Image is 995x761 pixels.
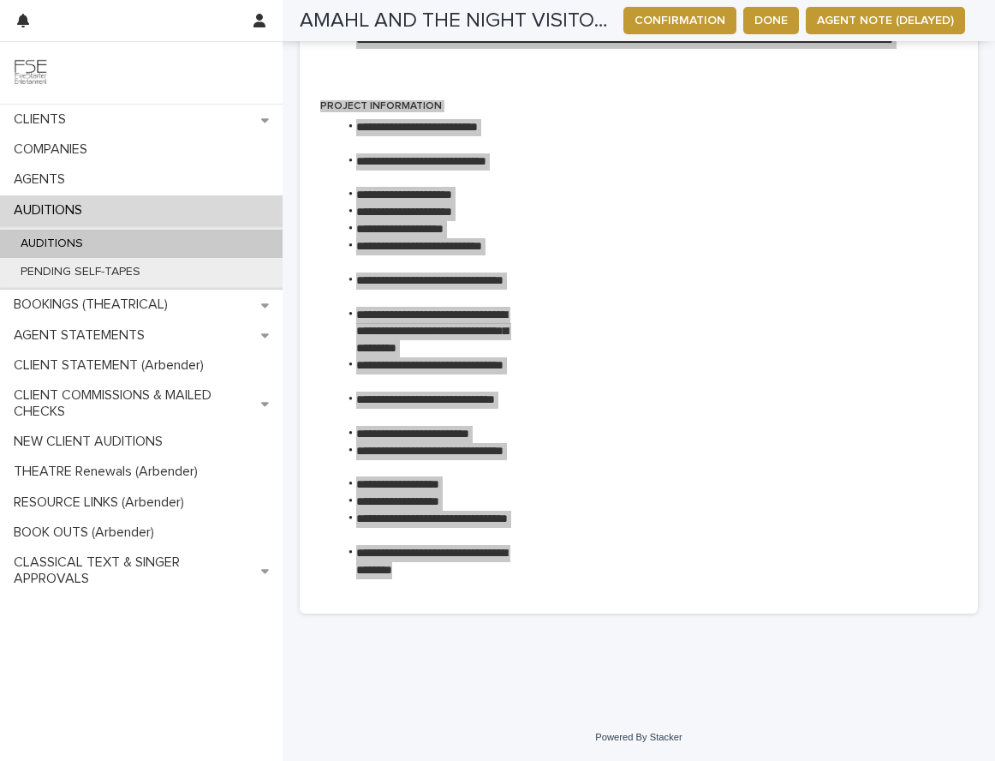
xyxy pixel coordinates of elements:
[7,265,154,279] p: PENDING SELF-TAPES
[7,111,80,128] p: CLIENTS
[320,101,442,111] span: PROJECT INFORMATION
[7,387,261,420] p: CLIENT COMMISSIONS & MAILED CHECKS
[623,7,736,34] button: CONFIRMATION
[7,171,79,188] p: AGENTS
[743,7,799,34] button: DONE
[7,357,217,374] p: CLIENT STATEMENT (Arbender)
[7,434,176,450] p: NEW CLIENT AUDITIONS
[7,141,101,158] p: COMPANIES
[635,12,725,29] span: CONFIRMATION
[7,202,96,219] p: AUDITIONS
[817,12,954,29] span: AGENT NOTE (DELAYED)
[7,237,97,251] p: AUDITIONS
[7,494,198,511] p: RESOURCE LINKS (Arbender)
[7,524,168,541] p: BOOK OUTS (Arbender)
[806,7,965,34] button: AGENT NOTE (DELAYED)
[300,9,610,33] h2: AMAHL AND THE NIGHT VISITORS
[595,732,682,742] a: Powered By Stacker
[754,12,788,29] span: DONE
[14,56,48,90] img: 9JgRvJ3ETPGCJDhvPVA5
[7,464,212,480] p: THEATRE Renewals (Arbender)
[7,327,158,344] p: AGENT STATEMENTS
[7,297,182,313] p: BOOKINGS (THEATRICAL)
[7,554,261,587] p: CLASSICAL TEXT & SINGER APPROVALS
